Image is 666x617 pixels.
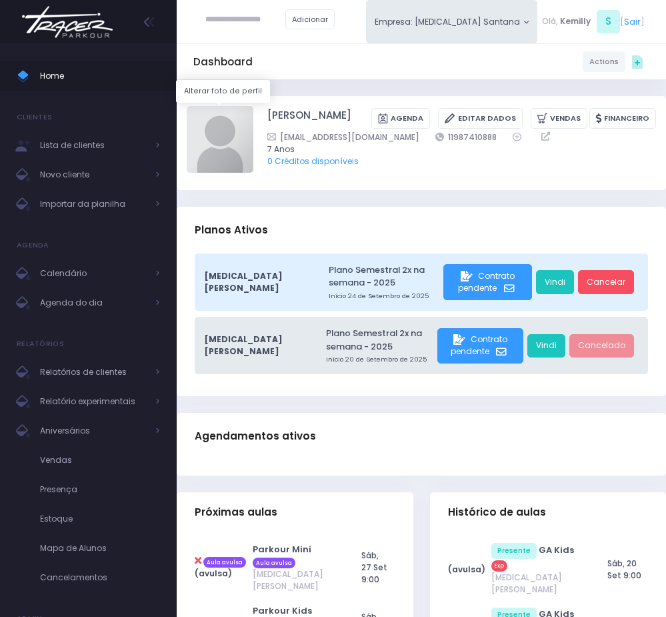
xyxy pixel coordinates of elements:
h4: Relatórios [17,331,64,358]
span: [MEDICAL_DATA] [PERSON_NAME] [205,334,306,358]
span: Vendas [40,452,160,469]
a: [PERSON_NAME] [267,108,351,129]
a: 0 Créditos disponíveis [267,155,359,167]
h3: Agendamentos ativos [195,417,316,456]
a: GA Kids [539,544,574,556]
img: Manuela Lopes Canova avatar [187,106,253,173]
a: Vendas [531,108,587,129]
a: Vindi [536,270,574,294]
a: Parkour Kids [253,604,312,617]
span: Home [40,67,160,85]
span: Aniversários [40,422,147,440]
a: Sair [624,15,641,28]
span: Contrato pendente [458,270,514,293]
span: Próximas aulas [195,506,277,518]
a: Plano Semestral 2x na semana - 2025 [326,327,433,353]
span: Sáb, 27 Set 9:00 [361,550,387,585]
a: Agenda [371,108,430,129]
span: Relatórios de clientes [40,364,147,381]
h5: Dashboard [193,56,253,68]
h4: Clientes [17,104,52,131]
span: Exp [491,560,508,571]
strong: (avulsa) [448,564,485,575]
span: Olá, [542,15,558,27]
span: Histórico de aulas [448,506,546,518]
span: Importar da planilha [40,195,147,213]
span: Aula avulsa [253,558,295,568]
span: Contrato pendente [451,334,507,357]
span: Lista de clientes [40,137,147,154]
span: Estoque [40,510,160,528]
a: Cancelar [578,270,634,294]
span: Kemilly [560,15,591,27]
div: [ ] [537,8,649,35]
a: Vindi [527,334,565,358]
span: Aula avulsa [203,557,246,568]
a: Adicionar [285,9,335,29]
span: Relatório experimentais [40,393,147,410]
span: [MEDICAL_DATA] [PERSON_NAME] [205,270,309,294]
h4: Agenda [17,232,49,259]
span: Presença [40,481,160,498]
h3: Planos Ativos [195,211,268,249]
span: [MEDICAL_DATA] [PERSON_NAME] [491,572,584,596]
a: Financeiro [589,108,656,129]
div: Alterar foto de perfil [176,80,270,103]
span: Mapa de Alunos [40,540,160,557]
a: Plano Semestral 2x na semana - 2025 [329,263,439,289]
small: Início 20 de Setembro de 2025 [326,355,433,364]
span: Cancelamentos [40,569,160,586]
span: Sáb, 20 Set 9:00 [607,558,641,581]
a: 11987410888 [435,131,497,143]
a: Editar Dados [438,108,522,129]
a: Parkour Mini [253,543,311,556]
span: Calendário [40,265,147,282]
a: Actions [583,51,625,71]
small: Início 24 de Setembro de 2025 [329,291,439,301]
span: 7 Anos [267,143,640,155]
strong: (avulsa) [195,568,232,579]
span: Agenda do dia [40,294,147,312]
span: S [597,10,620,33]
span: [MEDICAL_DATA] [PERSON_NAME] [253,568,337,592]
span: Presente [491,543,537,559]
a: [EMAIL_ADDRESS][DOMAIN_NAME] [267,131,419,143]
span: Novo cliente [40,166,147,183]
